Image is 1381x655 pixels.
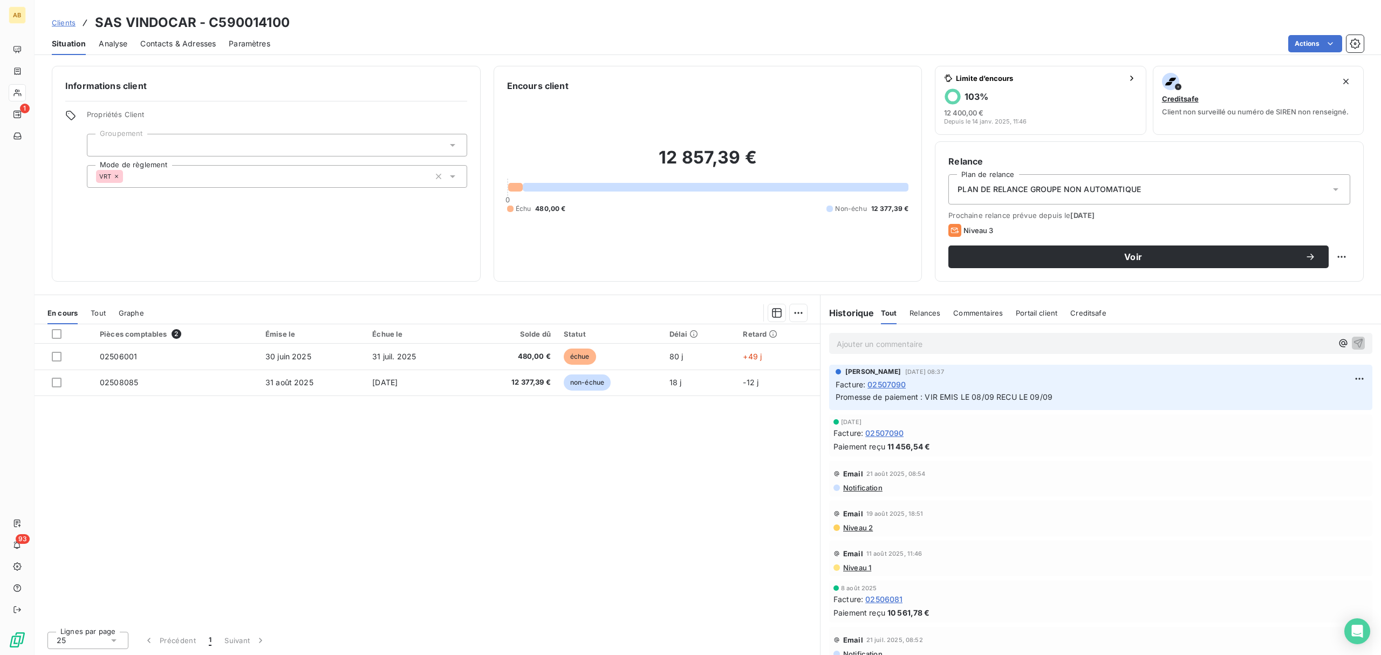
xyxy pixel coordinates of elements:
[669,330,730,338] div: Délai
[564,374,611,391] span: non-échue
[137,629,202,652] button: Précédent
[841,585,877,591] span: 8 août 2025
[669,352,683,361] span: 80 j
[1344,618,1370,644] div: Open Intercom Messenger
[865,593,903,605] span: 02506081
[865,427,904,439] span: 02507090
[472,330,551,338] div: Solde dû
[833,441,885,452] span: Paiement reçu
[472,377,551,388] span: 12 377,39 €
[743,330,813,338] div: Retard
[948,211,1350,220] span: Prochaine relance prévue depuis le
[265,352,311,361] span: 30 juin 2025
[843,469,863,478] span: Email
[172,329,181,339] span: 2
[516,204,531,214] span: Échu
[65,79,467,92] h6: Informations client
[209,635,211,646] span: 1
[866,637,923,643] span: 21 juil. 2025, 08:52
[905,369,944,375] span: [DATE] 08:37
[961,253,1305,261] span: Voir
[953,309,1003,317] span: Commentaires
[52,18,76,27] span: Clients
[866,470,926,477] span: 21 août 2025, 08:54
[140,38,216,49] span: Contacts & Adresses
[218,629,272,652] button: Suivant
[843,549,863,558] span: Email
[948,245,1329,268] button: Voir
[836,379,865,390] span: Facture :
[841,419,862,425] span: [DATE]
[965,91,988,102] h6: 103 %
[47,309,78,317] span: En cours
[9,631,26,649] img: Logo LeanPay
[100,352,137,361] span: 02506001
[842,483,883,492] span: Notification
[91,309,106,317] span: Tout
[944,108,983,117] span: 12 400,00 €
[743,378,758,387] span: -12 j
[372,352,416,361] span: 31 juil. 2025
[229,38,270,49] span: Paramètres
[507,147,909,179] h2: 12 857,39 €
[100,329,252,339] div: Pièces comptables
[935,66,1146,135] button: Limite d’encours103%12 400,00 €Depuis le 14 janv. 2025, 11:46
[944,118,1027,125] span: Depuis le 14 janv. 2025, 11:46
[472,351,551,362] span: 480,00 €
[507,79,569,92] h6: Encours client
[958,184,1141,195] span: PLAN DE RELANCE GROUPE NON AUTOMATIQUE
[564,349,596,365] span: échue
[1288,35,1342,52] button: Actions
[52,17,76,28] a: Clients
[1070,211,1095,220] span: [DATE]
[871,204,909,214] span: 12 377,39 €
[910,309,940,317] span: Relances
[265,378,313,387] span: 31 août 2025
[57,635,66,646] span: 25
[265,330,359,338] div: Émise le
[372,330,459,338] div: Échue le
[867,379,906,390] span: 02507090
[743,352,762,361] span: +49 j
[202,629,218,652] button: 1
[669,378,682,387] span: 18 j
[20,104,30,113] span: 1
[564,330,657,338] div: Statut
[372,378,398,387] span: [DATE]
[833,427,863,439] span: Facture :
[835,204,866,214] span: Non-échu
[1070,309,1106,317] span: Creditsafe
[95,13,290,32] h3: SAS VINDOCAR - C590014100
[887,441,931,452] span: 11 456,54 €
[833,593,863,605] span: Facture :
[836,392,1052,401] span: Promesse de paiement : VIR EMIS LE 08/09 RECU LE 09/09
[866,550,922,557] span: 11 août 2025, 11:46
[505,195,510,204] span: 0
[9,6,26,24] div: AB
[821,306,874,319] h6: Historique
[843,636,863,644] span: Email
[956,74,1123,83] span: Limite d’encours
[842,523,873,532] span: Niveau 2
[123,172,132,181] input: Ajouter une valeur
[1162,107,1349,116] span: Client non surveillé ou numéro de SIREN non renseigné.
[100,378,138,387] span: 02508085
[1162,94,1199,103] span: Creditsafe
[96,140,105,150] input: Ajouter une valeur
[99,173,111,180] span: VRT
[845,367,901,377] span: [PERSON_NAME]
[881,309,897,317] span: Tout
[842,563,871,572] span: Niveau 1
[887,607,930,618] span: 10 561,78 €
[119,309,144,317] span: Graphe
[948,155,1350,168] h6: Relance
[866,510,924,517] span: 19 août 2025, 18:51
[535,204,565,214] span: 480,00 €
[87,110,467,125] span: Propriétés Client
[1016,309,1057,317] span: Portail client
[963,226,993,235] span: Niveau 3
[843,509,863,518] span: Email
[16,534,30,544] span: 93
[833,607,885,618] span: Paiement reçu
[52,38,86,49] span: Situation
